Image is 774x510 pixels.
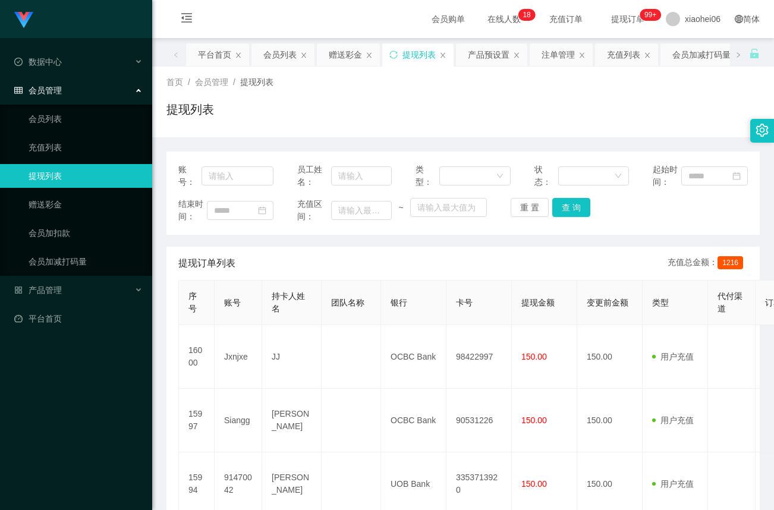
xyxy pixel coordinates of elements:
[272,291,305,313] span: 持卡人姓名
[577,389,643,452] td: 150.00
[166,1,207,39] i: 图标: menu-fold
[381,325,446,389] td: OCBC Bank
[652,479,694,489] span: 用户充值
[410,198,487,217] input: 请输入最大值为
[605,15,650,23] span: 提现订单
[756,124,769,137] i: 图标: setting
[607,43,640,66] div: 充值列表
[331,201,392,220] input: 请输入最小值为
[735,15,743,23] i: 图标: global
[543,15,589,23] span: 充值订单
[29,193,143,216] a: 赠送彩金
[178,198,207,223] span: 结束时间：
[749,48,760,59] i: 图标: unlock
[718,291,742,313] span: 代付渠道
[14,307,143,330] a: 图标: dashboard平台首页
[468,43,509,66] div: 产品预设置
[521,479,547,489] span: 150.00
[29,107,143,131] a: 会员列表
[14,58,23,66] i: 图标: check-circle-o
[300,52,307,59] i: 图标: close
[518,9,535,21] sup: 18
[331,298,364,307] span: 团队名称
[652,415,694,425] span: 用户充值
[389,51,398,59] i: 图标: sync
[195,77,228,87] span: 会员管理
[439,52,446,59] i: 图标: close
[14,86,62,95] span: 会员管理
[297,198,332,223] span: 充值区间：
[732,172,741,180] i: 图标: calendar
[392,202,410,214] span: ~
[735,52,741,58] i: 图标: right
[263,43,297,66] div: 会员列表
[672,43,731,66] div: 会员加减打码量
[552,198,590,217] button: 查 询
[542,43,575,66] div: 注单管理
[262,389,322,452] td: [PERSON_NAME]
[179,325,215,389] td: 16000
[224,298,241,307] span: 账号
[329,43,362,66] div: 赠送彩金
[718,256,743,269] span: 1216
[178,163,202,188] span: 账号：
[178,256,235,270] span: 提现订单列表
[446,325,512,389] td: 98422997
[235,52,242,59] i: 图标: close
[14,286,23,294] i: 图标: appstore-o
[527,9,531,21] p: 8
[173,52,179,58] i: 图标: left
[416,163,439,188] span: 类型：
[215,325,262,389] td: Jxnjxe
[640,9,661,21] sup: 932
[456,298,473,307] span: 卡号
[331,166,392,185] input: 请输入
[652,298,669,307] span: 类型
[366,52,373,59] i: 图标: close
[578,52,586,59] i: 图标: close
[652,352,694,361] span: 用户充值
[215,389,262,452] td: Siangg
[521,352,547,361] span: 150.00
[29,250,143,273] a: 会员加减打码量
[198,43,231,66] div: 平台首页
[179,389,215,452] td: 15997
[653,163,681,188] span: 起始时间：
[29,136,143,159] a: 充值列表
[240,77,273,87] span: 提现列表
[523,9,527,21] p: 1
[202,166,273,185] input: 请输入
[513,52,520,59] i: 图标: close
[587,298,628,307] span: 变更前金额
[668,256,748,270] div: 充值总金额：
[14,86,23,95] i: 图标: table
[188,291,197,313] span: 序号
[391,298,407,307] span: 银行
[188,77,190,87] span: /
[644,52,651,59] i: 图标: close
[496,172,504,181] i: 图标: down
[29,221,143,245] a: 会员加扣款
[166,77,183,87] span: 首页
[577,325,643,389] td: 150.00
[446,389,512,452] td: 90531226
[381,389,446,452] td: OCBC Bank
[14,285,62,295] span: 产品管理
[511,198,549,217] button: 重 置
[297,163,332,188] span: 员工姓名：
[166,100,214,118] h1: 提现列表
[258,206,266,215] i: 图标: calendar
[521,415,547,425] span: 150.00
[14,57,62,67] span: 数据中心
[262,325,322,389] td: JJ
[615,172,622,181] i: 图标: down
[534,163,558,188] span: 状态：
[14,12,33,29] img: logo.9652507e.png
[233,77,235,87] span: /
[521,298,555,307] span: 提现金额
[402,43,436,66] div: 提现列表
[482,15,527,23] span: 在线人数
[29,164,143,188] a: 提现列表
